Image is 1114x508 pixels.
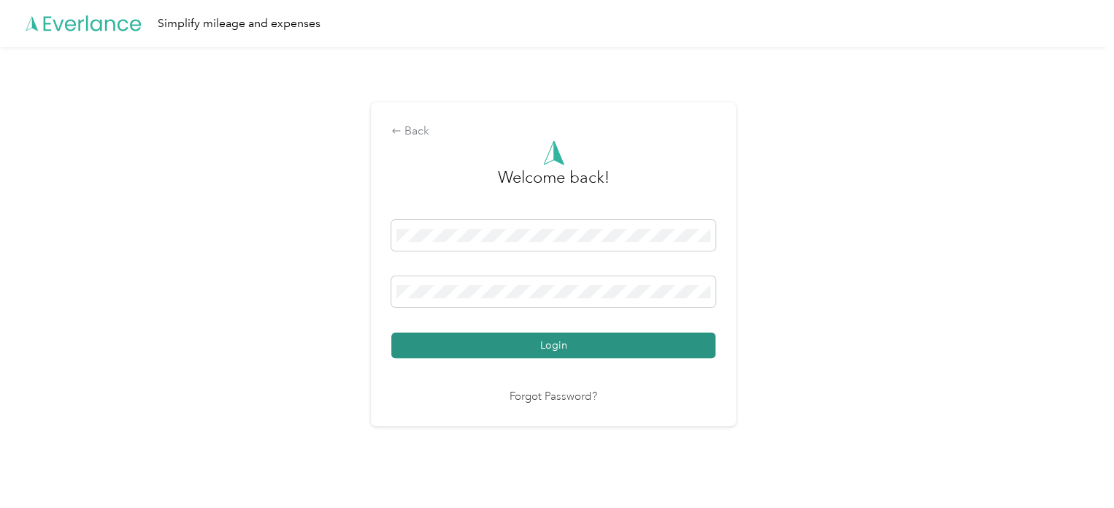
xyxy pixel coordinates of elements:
[510,389,597,406] a: Forgot Password?
[158,15,320,33] div: Simplify mileage and expenses
[391,123,715,140] div: Back
[391,333,715,358] button: Login
[498,165,610,205] h3: greeting
[1032,426,1114,508] iframe: Everlance-gr Chat Button Frame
